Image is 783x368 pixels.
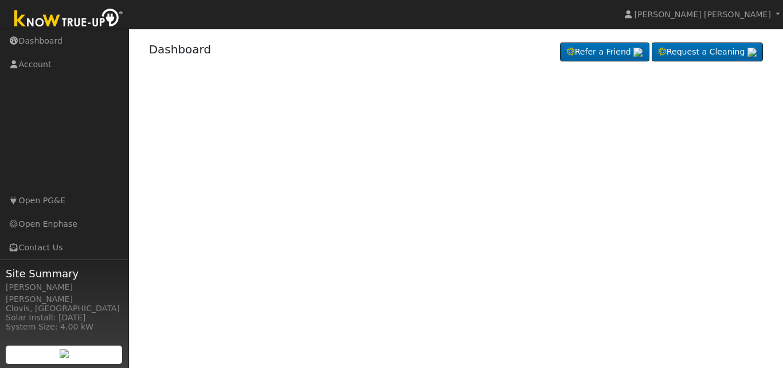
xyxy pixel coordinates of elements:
[149,42,212,56] a: Dashboard
[652,42,763,62] a: Request a Cleaning
[633,48,643,57] img: retrieve
[9,6,129,32] img: Know True-Up
[747,48,757,57] img: retrieve
[560,42,649,62] a: Refer a Friend
[6,321,123,333] div: System Size: 4.00 kW
[6,312,123,324] div: Solar Install: [DATE]
[635,10,771,19] span: [PERSON_NAME] [PERSON_NAME]
[60,349,69,358] img: retrieve
[6,266,123,281] span: Site Summary
[6,303,123,315] div: Clovis, [GEOGRAPHIC_DATA]
[6,281,123,305] div: [PERSON_NAME] [PERSON_NAME]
